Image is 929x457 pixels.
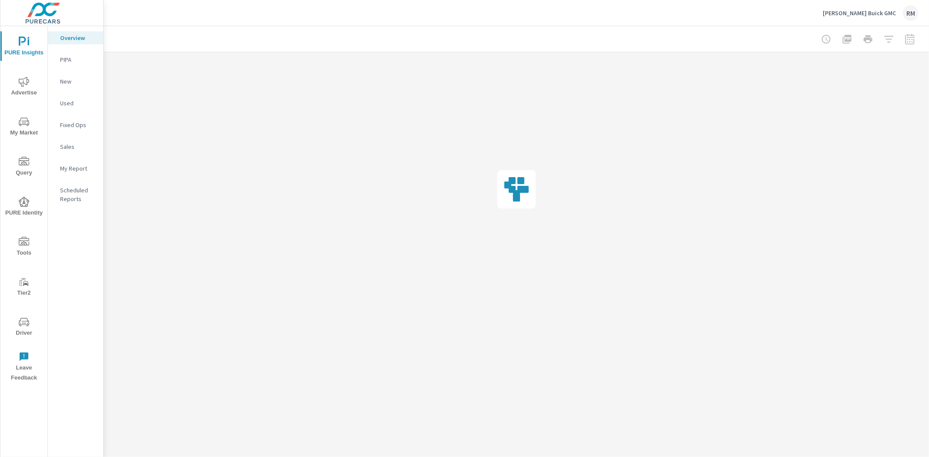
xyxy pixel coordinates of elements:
[60,142,96,151] p: Sales
[3,77,45,98] span: Advertise
[3,197,45,218] span: PURE Identity
[60,186,96,203] p: Scheduled Reports
[823,9,896,17] p: [PERSON_NAME] Buick GMC
[48,162,103,175] div: My Report
[3,37,45,58] span: PURE Insights
[48,97,103,110] div: Used
[48,31,103,44] div: Overview
[3,277,45,298] span: Tier2
[48,53,103,66] div: PIPA
[3,317,45,338] span: Driver
[3,237,45,258] span: Tools
[48,118,103,131] div: Fixed Ops
[3,157,45,178] span: Query
[60,55,96,64] p: PIPA
[60,99,96,108] p: Used
[60,34,96,42] p: Overview
[903,5,919,21] div: RM
[48,140,103,153] div: Sales
[48,75,103,88] div: New
[48,184,103,205] div: Scheduled Reports
[60,164,96,173] p: My Report
[0,26,47,386] div: nav menu
[60,121,96,129] p: Fixed Ops
[3,117,45,138] span: My Market
[60,77,96,86] p: New
[3,352,45,383] span: Leave Feedback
